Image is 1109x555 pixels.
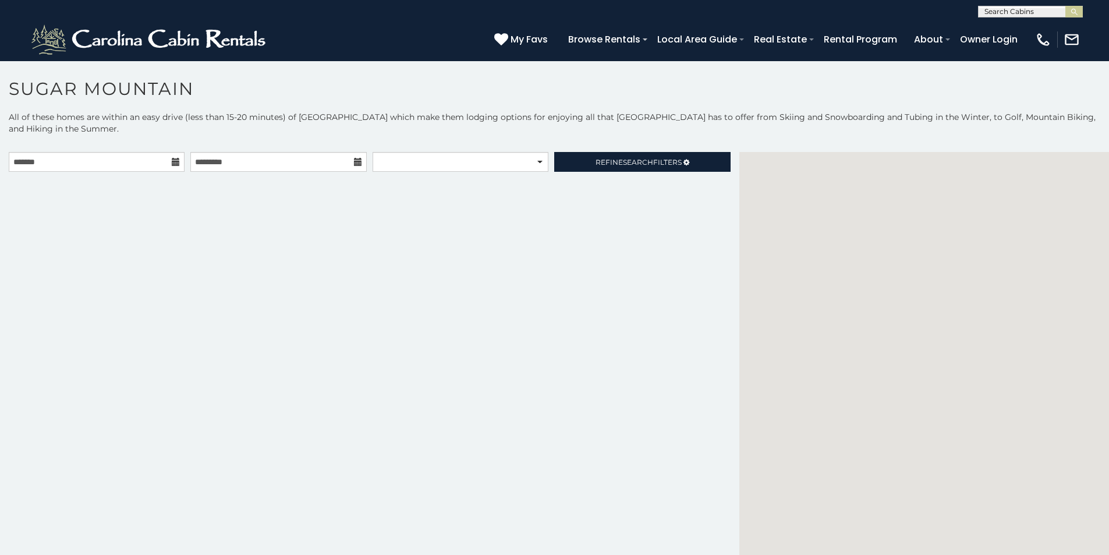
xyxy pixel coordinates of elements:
a: RefineSearchFilters [554,152,730,172]
a: Browse Rentals [562,29,646,50]
img: phone-regular-white.png [1035,31,1051,48]
span: My Favs [511,32,548,47]
a: Real Estate [748,29,813,50]
a: Owner Login [954,29,1023,50]
img: White-1-2.png [29,22,271,57]
img: mail-regular-white.png [1064,31,1080,48]
span: Search [623,158,653,167]
a: About [908,29,949,50]
a: Rental Program [818,29,903,50]
span: Refine Filters [596,158,682,167]
a: Local Area Guide [651,29,743,50]
a: My Favs [494,32,551,47]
